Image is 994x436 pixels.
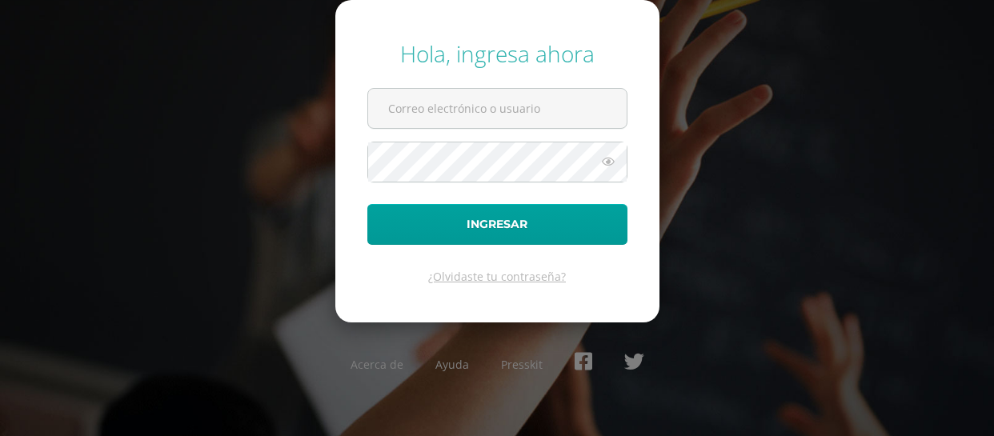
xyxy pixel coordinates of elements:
a: Ayuda [435,357,469,372]
button: Ingresar [367,204,627,245]
a: Acerca de [351,357,403,372]
a: ¿Olvidaste tu contraseña? [428,269,566,284]
div: Hola, ingresa ahora [367,38,627,69]
a: Presskit [501,357,543,372]
input: Correo electrónico o usuario [368,89,627,128]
